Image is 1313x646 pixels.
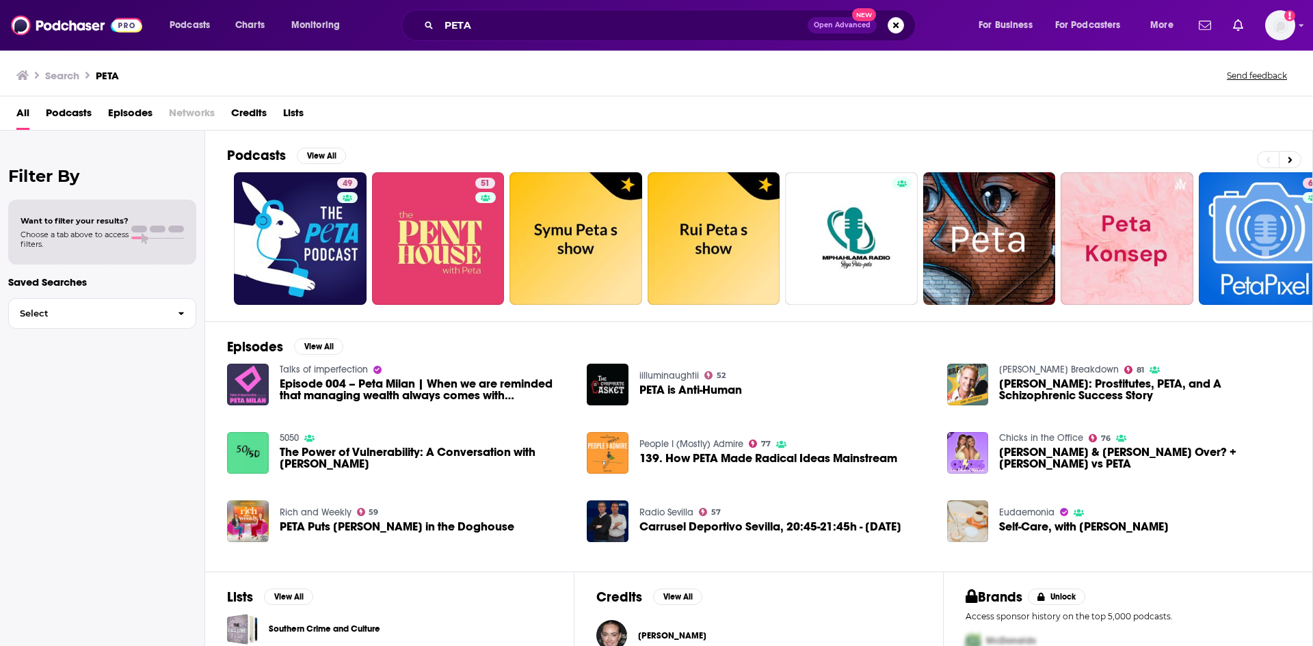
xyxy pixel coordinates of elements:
[227,338,283,355] h2: Episodes
[227,338,343,355] a: EpisodesView All
[264,589,313,605] button: View All
[481,177,490,191] span: 51
[283,102,304,130] span: Lists
[1055,16,1121,35] span: For Podcasters
[96,69,119,82] h3: PETA
[1228,14,1249,37] a: Show notifications dropdown
[587,364,628,405] img: PETA is Anti-Human
[999,446,1290,470] a: Taylor Swift & Matty Healy Over? + Pete Davison vs PETA
[639,521,901,533] a: Carrusel Deportivo Sevilla, 20:45-21:45h - 08/12/2024
[717,373,726,379] span: 52
[1089,434,1111,442] a: 76
[749,440,771,448] a: 77
[108,102,152,130] a: Episodes
[1046,14,1141,36] button: open menu
[999,521,1169,533] span: Self-Care, with [PERSON_NAME]
[761,441,771,447] span: 77
[227,589,253,606] h2: Lists
[170,16,210,35] span: Podcasts
[966,611,1290,621] p: Access sponsor history on the top 5,000 podcasts.
[1028,589,1086,605] button: Unlock
[343,177,352,191] span: 49
[947,500,989,542] img: Self-Care, with Peta Sigley
[711,509,721,515] span: 57
[596,589,702,606] a: CreditsView All
[596,589,642,606] h2: Credits
[8,298,196,329] button: Select
[639,370,699,381] a: iilluminaughtii
[9,309,167,318] span: Select
[46,102,92,130] span: Podcasts
[337,178,358,189] a: 49
[227,147,286,164] h2: Podcasts
[227,500,269,542] img: PETA Puts Pete Davidson in the Doghouse
[808,17,877,33] button: Open AdvancedNew
[699,508,721,516] a: 57
[357,508,379,516] a: 59
[639,521,901,533] span: Carrusel Deportivo Sevilla, 20:45-21:45h - [DATE]
[999,432,1083,444] a: Chicks in the Office
[280,446,571,470] a: The Power of Vulnerability: A Conversation with Peta Slocombe
[21,230,129,249] span: Choose a tab above to access filters.
[999,521,1169,533] a: Self-Care, with Peta Sigley
[234,172,367,305] a: 49
[291,16,340,35] span: Monitoring
[638,630,706,641] a: Peta Murgatroyd
[999,378,1290,401] span: [PERSON_NAME]: Prostitutes, PETA, and A Schizophrenic Success Story
[639,384,742,396] a: PETA is Anti-Human
[160,14,228,36] button: open menu
[269,621,380,636] a: Southern Crime and Culture
[1141,14,1191,36] button: open menu
[16,102,29,130] span: All
[11,12,142,38] a: Podchaser - Follow, Share and Rate Podcasts
[21,216,129,226] span: Want to filter your results?
[1265,10,1295,40] span: Logged in as WesBurdett
[227,364,269,405] img: Episode 004 – Peta Milan | When we are reminded that managing wealth always comes with responsibi...
[1284,10,1295,21] svg: Add a profile image
[1193,14,1217,37] a: Show notifications dropdown
[979,16,1033,35] span: For Business
[8,166,196,186] h2: Filter By
[999,446,1290,470] span: [PERSON_NAME] & [PERSON_NAME] Over? + [PERSON_NAME] vs PETA
[587,432,628,474] img: 139. How PETA Made Radical Ideas Mainstream
[227,432,269,474] img: The Power of Vulnerability: A Conversation with Peta Slocombe
[814,22,871,29] span: Open Advanced
[1101,435,1111,442] span: 76
[231,102,267,130] a: Credits
[169,102,215,130] span: Networks
[280,364,368,375] a: Talks of imperfection
[947,432,989,474] a: Taylor Swift & Matty Healy Over? + Pete Davison vs PETA
[280,378,571,401] a: Episode 004 – Peta Milan | When we are reminded that managing wealth always comes with responsibi...
[280,521,514,533] a: PETA Puts Pete Davidson in the Doghouse
[475,178,495,189] a: 51
[638,630,706,641] span: [PERSON_NAME]
[235,16,265,35] span: Charts
[587,500,628,542] img: Carrusel Deportivo Sevilla, 20:45-21:45h - 08/12/2024
[8,275,196,288] p: Saved Searches
[999,378,1290,401] a: Dan Mathews: Prostitutes, PETA, and A Schizophrenic Success Story
[653,589,702,605] button: View All
[1265,10,1295,40] img: User Profile
[439,14,808,36] input: Search podcasts, credits, & more...
[280,507,352,518] a: Rich and Weekly
[1150,16,1173,35] span: More
[280,446,571,470] span: The Power of Vulnerability: A Conversation with [PERSON_NAME]
[999,507,1055,518] a: Eudaemonia
[45,69,79,82] h3: Search
[226,14,273,36] a: Charts
[369,509,378,515] span: 59
[227,614,258,645] a: Southern Crime and Culture
[639,453,897,464] span: 139. How PETA Made Radical Ideas Mainstream
[1223,70,1291,81] button: Send feedback
[372,172,505,305] a: 51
